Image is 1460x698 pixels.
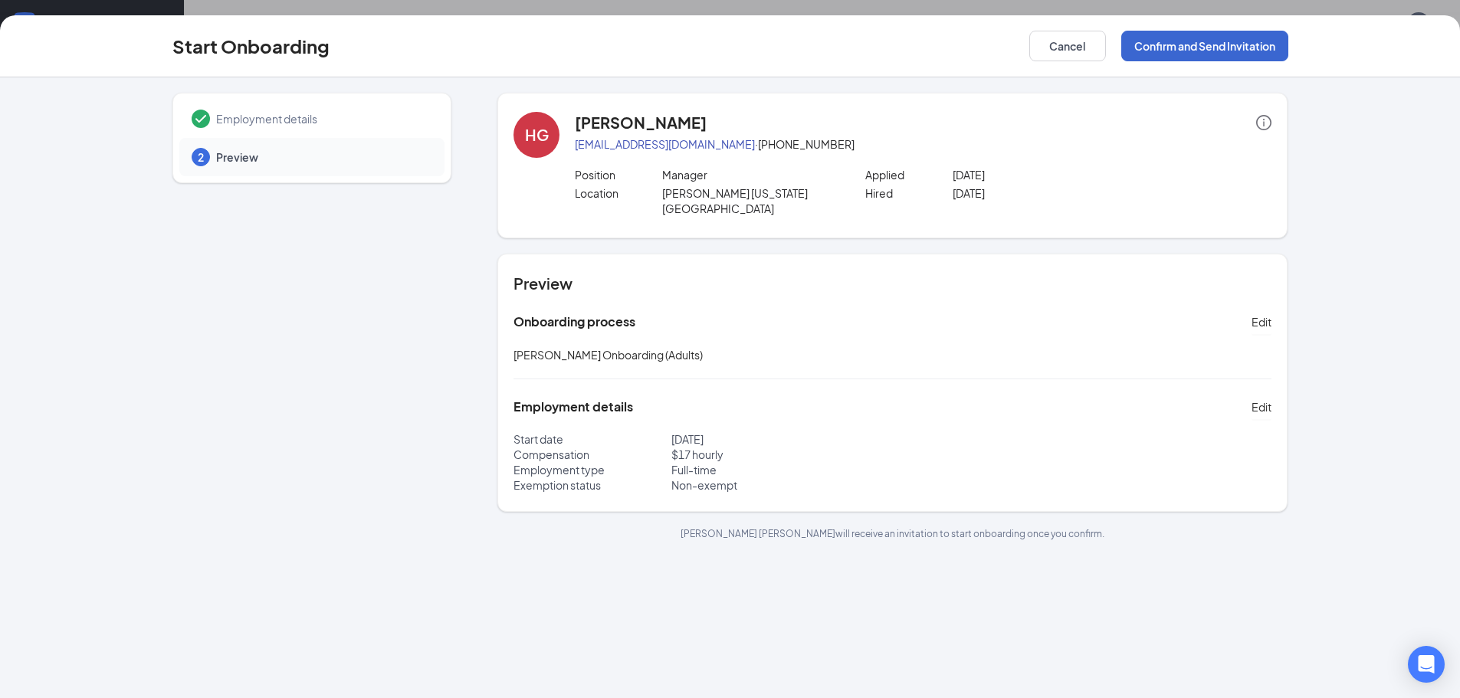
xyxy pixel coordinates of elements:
[575,137,755,151] a: [EMAIL_ADDRESS][DOMAIN_NAME]
[865,185,953,201] p: Hired
[671,462,893,477] p: Full-time
[1029,31,1106,61] button: Cancel
[172,33,330,59] h3: Start Onboarding
[513,477,671,493] p: Exemption status
[216,111,429,126] span: Employment details
[953,185,1127,201] p: [DATE]
[662,167,836,182] p: Manager
[1256,115,1271,130] span: info-circle
[1121,31,1288,61] button: Confirm and Send Invitation
[513,313,635,330] h5: Onboarding process
[1408,646,1445,683] div: Open Intercom Messenger
[1252,314,1271,329] span: Edit
[513,348,703,362] span: [PERSON_NAME] Onboarding (Adults)
[575,185,662,201] p: Location
[671,477,893,493] p: Non-exempt
[513,398,633,415] h5: Employment details
[497,527,1288,540] p: [PERSON_NAME] [PERSON_NAME] will receive an invitation to start onboarding once you confirm.
[1252,399,1271,415] span: Edit
[513,462,671,477] p: Employment type
[662,185,836,216] p: [PERSON_NAME] [US_STATE][GEOGRAPHIC_DATA]
[575,136,1271,152] p: · [PHONE_NUMBER]
[192,110,210,128] svg: Checkmark
[198,149,204,165] span: 2
[525,124,549,146] div: HG
[953,167,1127,182] p: [DATE]
[575,167,662,182] p: Position
[513,431,671,447] p: Start date
[865,167,953,182] p: Applied
[1252,395,1271,419] button: Edit
[671,447,893,462] p: $ 17 hourly
[575,112,707,133] h4: [PERSON_NAME]
[513,273,1271,294] h4: Preview
[513,447,671,462] p: Compensation
[216,149,429,165] span: Preview
[671,431,893,447] p: [DATE]
[1252,310,1271,334] button: Edit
